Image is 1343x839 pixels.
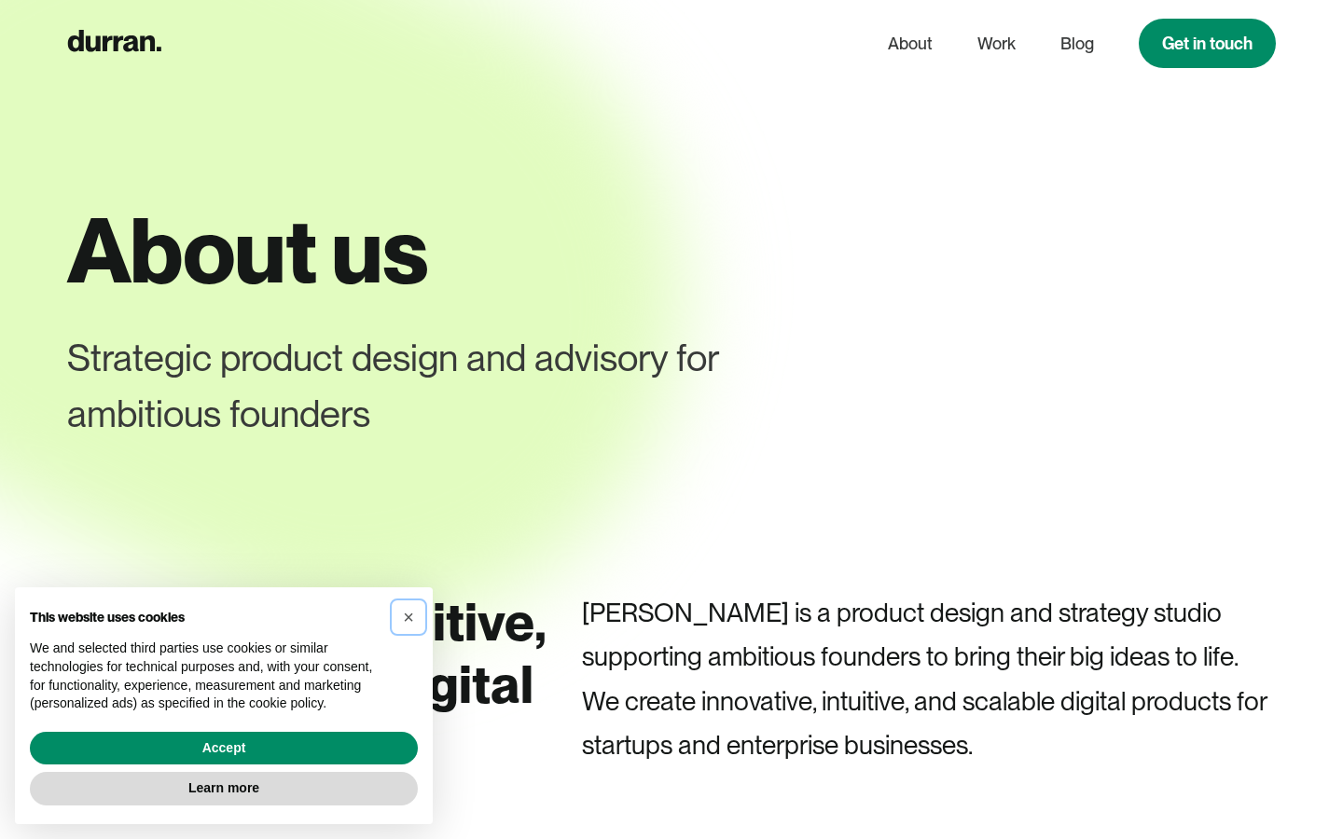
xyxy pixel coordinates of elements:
[30,732,418,765] button: Accept
[30,640,388,712] p: We and selected third parties use cookies or similar technologies for technical purposes and, wit...
[394,602,423,632] button: Close this notice
[1060,26,1094,62] a: Blog
[1139,19,1276,68] a: Get in touch
[30,772,418,805] button: Learn more
[582,591,1276,768] p: [PERSON_NAME] is a product design and strategy studio supporting ambitious founders to bring thei...
[67,330,873,442] div: Strategic product design and advisory for ambitious founders
[977,26,1016,62] a: Work
[403,607,414,627] span: ×
[30,610,388,626] h2: This website uses cookies
[888,26,933,62] a: About
[67,25,161,62] a: home
[67,201,1276,300] h1: About us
